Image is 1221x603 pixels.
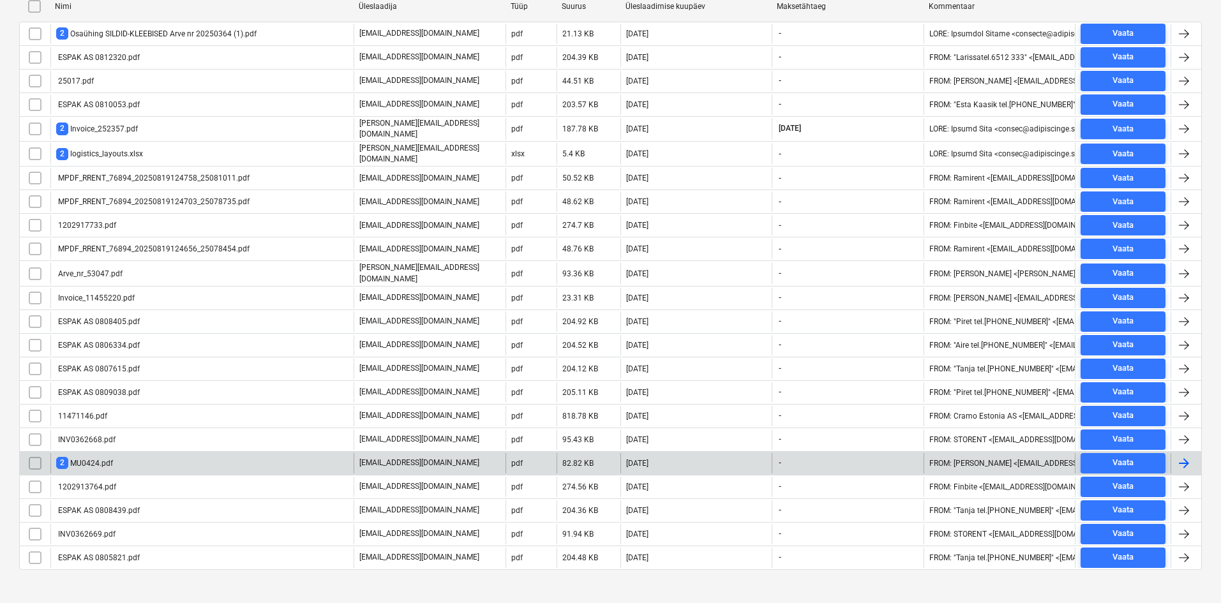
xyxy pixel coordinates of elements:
[562,269,594,278] div: 93.36 KB
[777,149,783,160] span: -
[511,435,523,444] div: pdf
[1112,218,1134,233] div: Vaata
[511,341,523,350] div: pdf
[562,459,594,468] div: 82.82 KB
[511,506,523,515] div: pdf
[1112,50,1134,64] div: Vaata
[1081,71,1165,91] button: Vaata
[56,317,140,326] div: ESPAK AS 0808405.pdf
[562,341,598,350] div: 204.52 KB
[56,294,135,302] div: Invoice_11455220.pdf
[511,244,523,253] div: pdf
[626,53,648,62] div: [DATE]
[777,123,802,134] span: [DATE]
[359,28,479,39] p: [EMAIL_ADDRESS][DOMAIN_NAME]
[511,482,523,491] div: pdf
[1081,264,1165,284] button: Vaata
[511,124,523,133] div: pdf
[777,99,783,110] span: -
[359,262,500,284] p: [PERSON_NAME][EMAIL_ADDRESS][DOMAIN_NAME]
[562,482,598,491] div: 274.56 KB
[777,244,783,255] span: -
[626,124,648,133] div: [DATE]
[777,505,783,516] span: -
[1112,503,1134,517] div: Vaata
[359,458,479,468] p: [EMAIL_ADDRESS][DOMAIN_NAME]
[359,52,479,63] p: [EMAIL_ADDRESS][DOMAIN_NAME]
[56,553,140,562] div: ESPAK AS 0805821.pdf
[1081,94,1165,115] button: Vaata
[511,53,523,62] div: pdf
[1112,550,1134,565] div: Vaata
[359,505,479,516] p: [EMAIL_ADDRESS][DOMAIN_NAME]
[511,317,523,326] div: pdf
[626,388,648,397] div: [DATE]
[626,174,648,182] div: [DATE]
[1081,477,1165,497] button: Vaata
[626,269,648,278] div: [DATE]
[562,364,598,373] div: 204.12 KB
[626,459,648,468] div: [DATE]
[359,316,479,327] p: [EMAIL_ADDRESS][DOMAIN_NAME]
[511,530,523,539] div: pdf
[1081,500,1165,521] button: Vaata
[562,294,594,302] div: 23.31 KB
[626,482,648,491] div: [DATE]
[626,553,648,562] div: [DATE]
[562,174,594,182] div: 50.52 KB
[56,123,68,135] span: 2
[1112,526,1134,541] div: Vaata
[1081,382,1165,403] button: Vaata
[359,2,500,11] div: Üleslaadija
[511,364,523,373] div: pdf
[777,52,783,63] span: -
[1157,542,1221,603] div: Vestlusvidin
[55,2,348,11] div: Nimi
[1112,147,1134,161] div: Vaata
[777,434,783,445] span: -
[56,341,140,350] div: ESPAK AS 0806334.pdf
[359,410,479,421] p: [EMAIL_ADDRESS][DOMAIN_NAME]
[1112,314,1134,329] div: Vaata
[359,434,479,445] p: [EMAIL_ADDRESS][DOMAIN_NAME]
[56,148,143,160] div: logistics_layouts.xlsx
[1112,338,1134,352] div: Vaata
[626,77,648,86] div: [DATE]
[777,458,783,468] span: -
[359,143,500,165] p: [PERSON_NAME][EMAIL_ADDRESS][DOMAIN_NAME]
[359,75,479,86] p: [EMAIL_ADDRESS][DOMAIN_NAME]
[777,410,783,421] span: -
[777,387,783,398] span: -
[511,553,523,562] div: pdf
[56,457,68,469] span: 2
[511,29,523,38] div: pdf
[777,173,783,184] span: -
[1081,311,1165,332] button: Vaata
[562,124,598,133] div: 187.78 KB
[1081,239,1165,259] button: Vaata
[56,388,140,397] div: ESPAK AS 0809038.pdf
[359,99,479,110] p: [EMAIL_ADDRESS][DOMAIN_NAME]
[511,269,523,278] div: pdf
[359,244,479,255] p: [EMAIL_ADDRESS][DOMAIN_NAME]
[1081,191,1165,212] button: Vaata
[56,221,116,230] div: 1202917733.pdf
[1081,335,1165,355] button: Vaata
[1081,215,1165,235] button: Vaata
[511,77,523,86] div: pdf
[56,482,116,491] div: 1202913764.pdf
[777,552,783,563] span: -
[626,221,648,230] div: [DATE]
[1081,119,1165,139] button: Vaata
[625,2,767,11] div: Üleslaadimise kuupäev
[56,244,250,253] div: MPDF_RRENT_76894_20250819124656_25078454.pdf
[626,317,648,326] div: [DATE]
[1112,242,1134,257] div: Vaata
[1112,408,1134,423] div: Vaata
[562,435,594,444] div: 95.43 KB
[1112,290,1134,305] div: Vaata
[56,27,68,40] span: 2
[777,220,783,231] span: -
[1112,97,1134,112] div: Vaata
[511,149,525,158] div: xlsx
